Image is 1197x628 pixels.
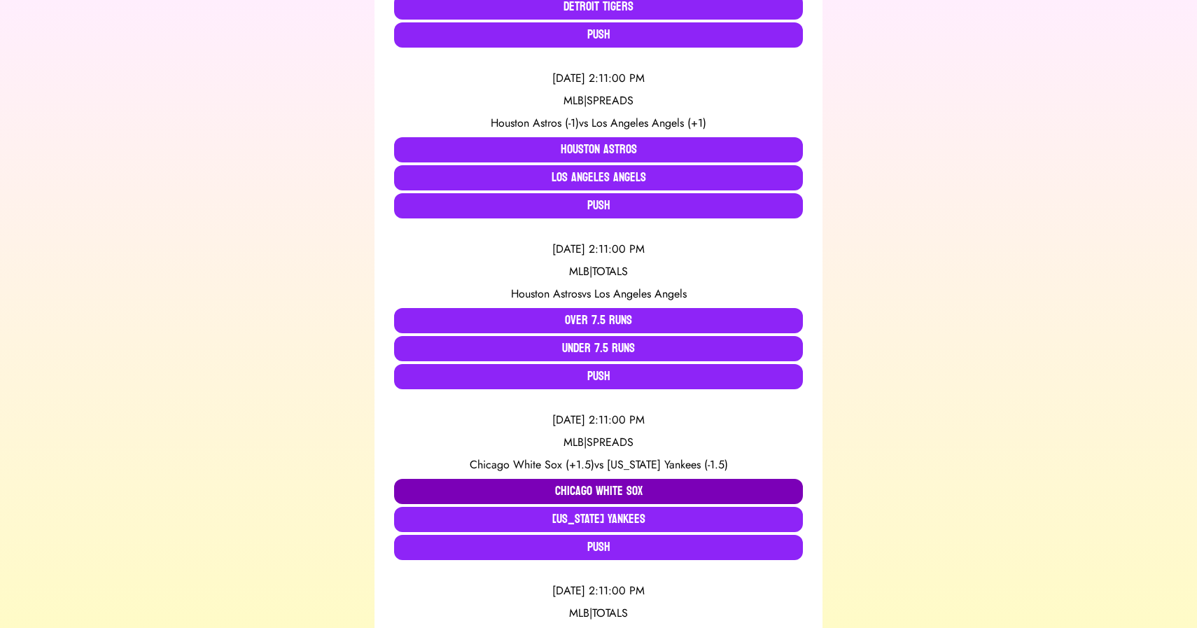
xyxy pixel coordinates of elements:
button: Push [394,364,803,389]
span: Los Angeles Angels [594,286,687,302]
span: Houston Astros (-1) [491,115,579,131]
button: Under 7.5 Runs [394,336,803,361]
div: [DATE] 2:11:00 PM [394,241,803,258]
div: vs [394,456,803,473]
div: [DATE] 2:11:00 PM [394,582,803,599]
div: [DATE] 2:11:00 PM [394,412,803,428]
div: MLB | TOTALS [394,263,803,280]
span: Chicago White Sox (+1.5) [470,456,594,473]
div: vs [394,115,803,132]
div: MLB | SPREADS [394,434,803,451]
div: vs [394,286,803,302]
button: Houston Astros [394,137,803,162]
div: MLB | TOTALS [394,605,803,622]
button: Push [394,193,803,218]
span: Los Angeles Angels (+1) [591,115,706,131]
button: Los Angeles Angels [394,165,803,190]
div: [DATE] 2:11:00 PM [394,70,803,87]
div: MLB | SPREADS [394,92,803,109]
button: Push [394,535,803,560]
button: Over 7.5 Runs [394,308,803,333]
button: Chicago White Sox [394,479,803,504]
button: Push [394,22,803,48]
span: Houston Astros [511,286,582,302]
span: [US_STATE] Yankees (-1.5) [607,456,728,473]
button: [US_STATE] Yankees [394,507,803,532]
